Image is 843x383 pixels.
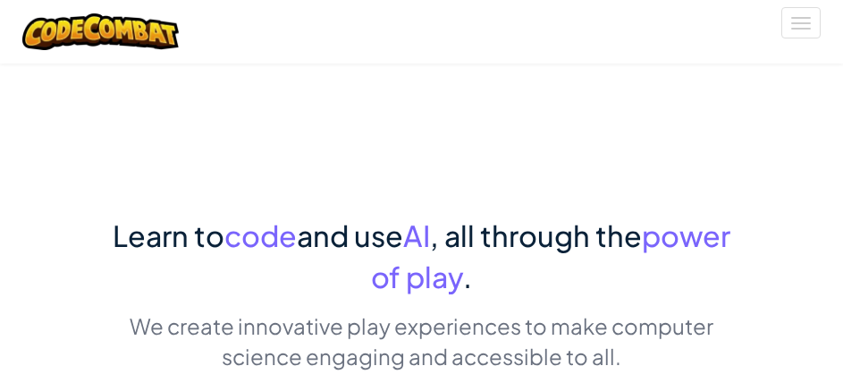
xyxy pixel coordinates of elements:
span: Learn to [113,217,224,253]
p: We create innovative play experiences to make computer science engaging and accessible to all. [100,311,744,371]
span: , all through the [430,217,642,253]
img: CodeCombat logo [22,13,179,50]
span: . [463,259,472,294]
span: code [224,217,297,253]
span: and use [297,217,403,253]
span: AI [403,217,430,253]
